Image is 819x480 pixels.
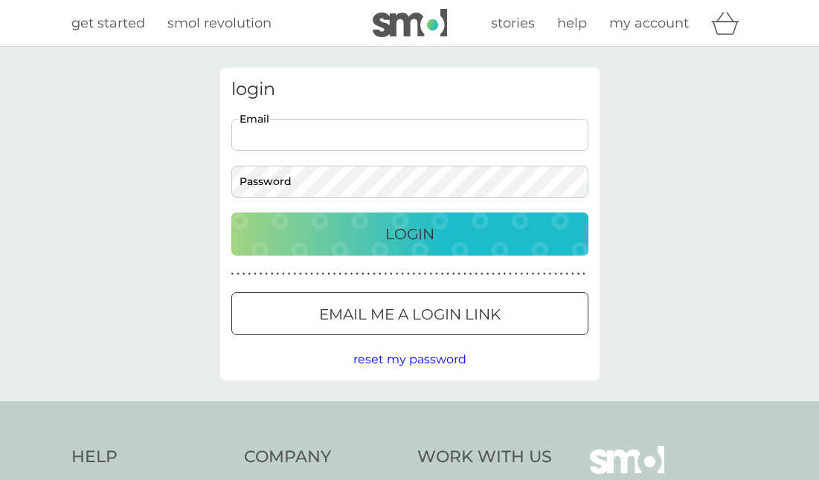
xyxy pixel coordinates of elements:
[571,270,574,278] p: ●
[486,270,489,278] p: ●
[237,270,240,278] p: ●
[310,270,313,278] p: ●
[260,270,263,278] p: ●
[353,350,466,369] button: reset my password
[305,270,308,278] p: ●
[577,270,580,278] p: ●
[373,9,447,37] img: smol
[71,15,145,31] span: get started
[543,270,546,278] p: ●
[327,270,330,278] p: ●
[385,222,434,246] p: Login
[333,270,336,278] p: ●
[711,8,748,38] div: basket
[504,270,507,278] p: ●
[491,13,535,34] a: stories
[396,270,399,278] p: ●
[379,270,382,278] p: ●
[265,270,268,278] p: ●
[609,15,689,31] span: my account
[537,270,540,278] p: ●
[491,15,535,31] span: stories
[463,270,466,278] p: ●
[319,302,501,326] p: Email me a login link
[271,270,274,278] p: ●
[71,446,230,469] h4: Help
[429,270,432,278] p: ●
[469,270,472,278] p: ●
[282,270,285,278] p: ●
[384,270,387,278] p: ●
[560,270,563,278] p: ●
[435,270,438,278] p: ●
[322,270,325,278] p: ●
[231,79,588,100] h3: login
[244,446,402,469] h4: Company
[492,270,495,278] p: ●
[515,270,518,278] p: ●
[520,270,523,278] p: ●
[565,270,568,278] p: ●
[532,270,535,278] p: ●
[390,270,393,278] p: ●
[231,292,588,335] button: Email me a login link
[356,270,359,278] p: ●
[288,270,291,278] p: ●
[557,15,587,31] span: help
[71,13,145,34] a: get started
[338,270,341,278] p: ●
[526,270,529,278] p: ●
[452,270,455,278] p: ●
[413,270,416,278] p: ●
[167,15,272,31] span: smol revolution
[441,270,444,278] p: ●
[557,13,587,34] a: help
[248,270,251,278] p: ●
[582,270,585,278] p: ●
[167,13,272,34] a: smol revolution
[609,13,689,34] a: my account
[362,270,364,278] p: ●
[475,270,478,278] p: ●
[353,352,466,366] span: reset my password
[407,270,410,278] p: ●
[277,270,280,278] p: ●
[498,270,501,278] p: ●
[254,270,257,278] p: ●
[350,270,353,278] p: ●
[373,270,376,278] p: ●
[417,446,552,469] h4: Work With Us
[424,270,427,278] p: ●
[344,270,347,278] p: ●
[243,270,245,278] p: ●
[509,270,512,278] p: ●
[401,270,404,278] p: ●
[299,270,302,278] p: ●
[316,270,319,278] p: ●
[458,270,461,278] p: ●
[231,213,588,256] button: Login
[481,270,484,278] p: ●
[231,270,234,278] p: ●
[554,270,557,278] p: ●
[293,270,296,278] p: ●
[549,270,552,278] p: ●
[446,270,449,278] p: ●
[367,270,370,278] p: ●
[418,270,421,278] p: ●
